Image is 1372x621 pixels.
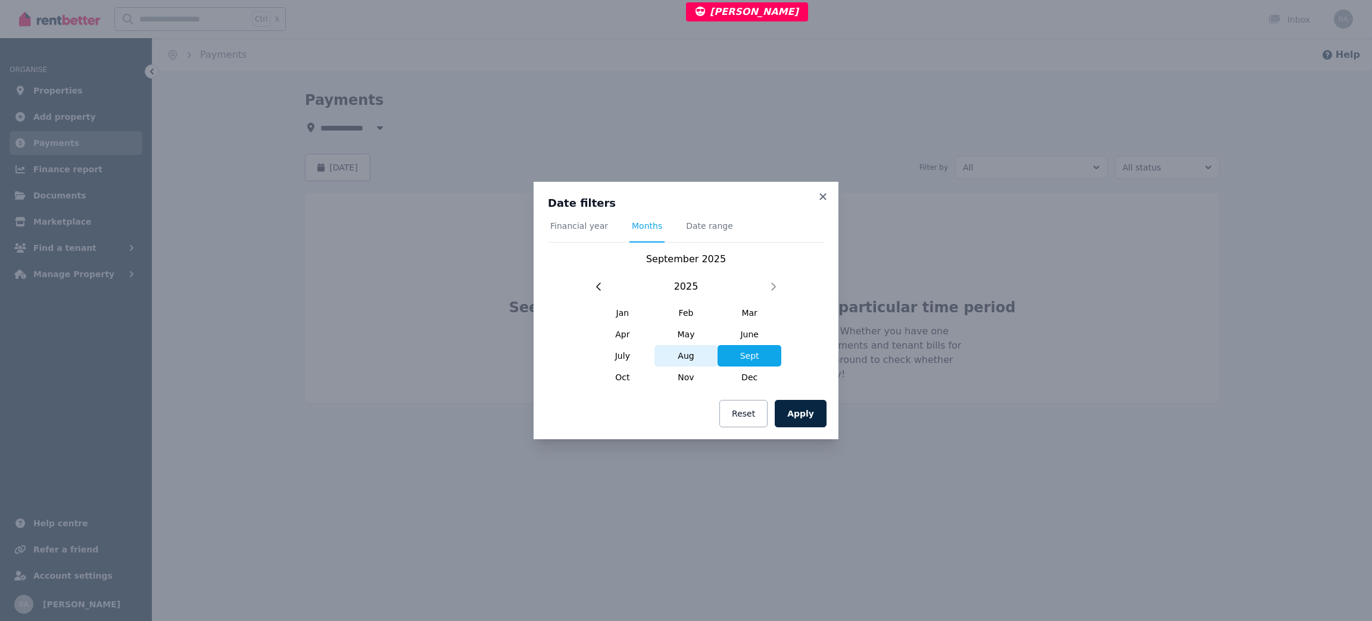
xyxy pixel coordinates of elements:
span: Sept [718,345,781,367]
span: Months [632,220,662,232]
span: Date range [686,220,733,232]
span: Financial year [550,220,608,232]
span: Jan [591,302,654,324]
h3: Date filters [548,196,824,210]
span: June [718,324,781,345]
span: Nov [654,367,718,388]
nav: Tabs [548,220,824,243]
span: May [654,324,718,345]
button: Reset [719,400,768,427]
span: 2025 [674,280,699,294]
span: Mar [718,302,781,324]
span: Feb [654,302,718,324]
span: July [591,345,654,367]
span: Aug [654,345,718,367]
span: September 2025 [646,253,726,265]
button: Apply [775,400,827,427]
span: Dec [718,367,781,388]
span: Oct [591,367,654,388]
span: Apr [591,324,654,345]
